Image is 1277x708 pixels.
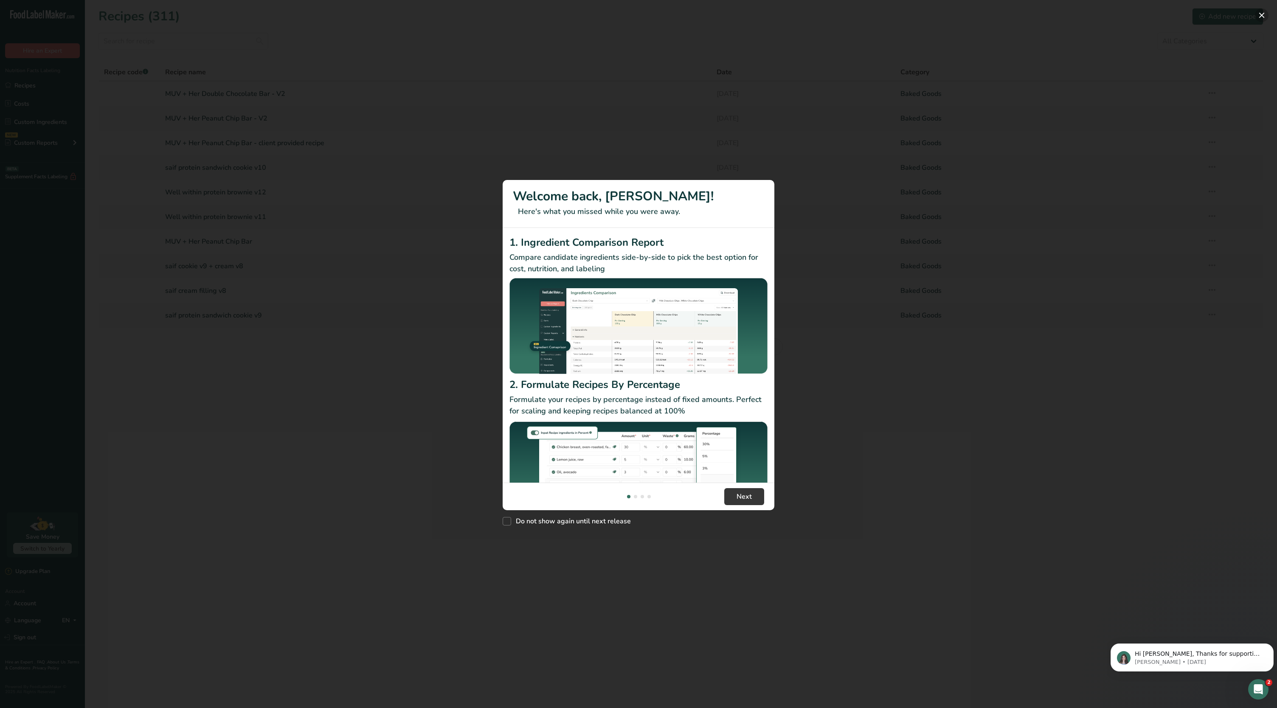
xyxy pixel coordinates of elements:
[509,235,768,250] h2: 1. Ingredient Comparison Report
[511,517,631,525] span: Do not show again until next release
[737,492,752,502] span: Next
[513,206,764,217] p: Here's what you missed while you were away.
[509,420,768,523] img: Formulate Recipes By Percentage
[724,488,764,505] button: Next
[509,278,768,374] img: Ingredient Comparison Report
[1248,679,1269,700] iframe: Intercom live chat
[509,252,768,275] p: Compare candidate ingredients side-by-side to pick the best option for cost, nutrition, and labeling
[513,187,764,206] h1: Welcome back, [PERSON_NAME]!
[509,394,768,417] p: Formulate your recipes by percentage instead of fixed amounts. Perfect for scaling and keeping re...
[1107,626,1277,685] iframe: Intercom notifications message
[509,377,768,392] h2: 2. Formulate Recipes By Percentage
[1266,679,1272,686] span: 2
